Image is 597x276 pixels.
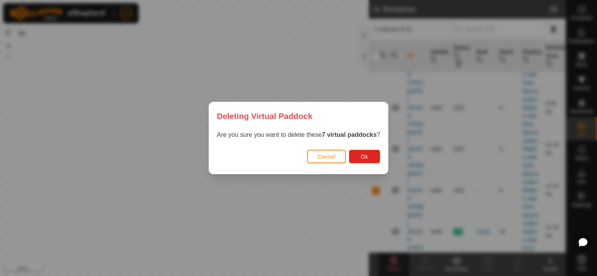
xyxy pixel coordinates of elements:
span: Deleting Virtual Paddock [217,110,313,122]
button: Cancel [307,150,346,163]
button: Ok [349,150,380,163]
span: Ok [361,154,368,160]
span: Cancel [317,154,336,160]
span: Are you sure you want to delete these ? [217,131,380,138]
strong: 7 virtual paddocks [322,131,377,138]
